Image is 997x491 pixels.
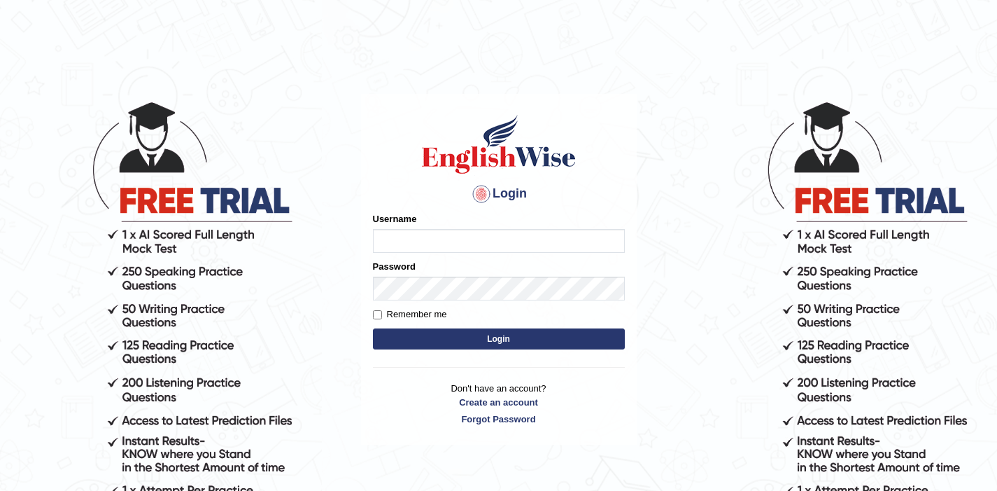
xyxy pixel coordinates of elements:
[373,260,416,273] label: Password
[373,396,625,409] a: Create an account
[373,382,625,425] p: Don't have an account?
[373,307,447,321] label: Remember me
[373,183,625,205] h4: Login
[419,113,579,176] img: Logo of English Wise sign in for intelligent practice with AI
[373,329,625,350] button: Login
[373,310,382,319] input: Remember me
[373,413,625,426] a: Forgot Password
[373,212,417,226] label: Username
